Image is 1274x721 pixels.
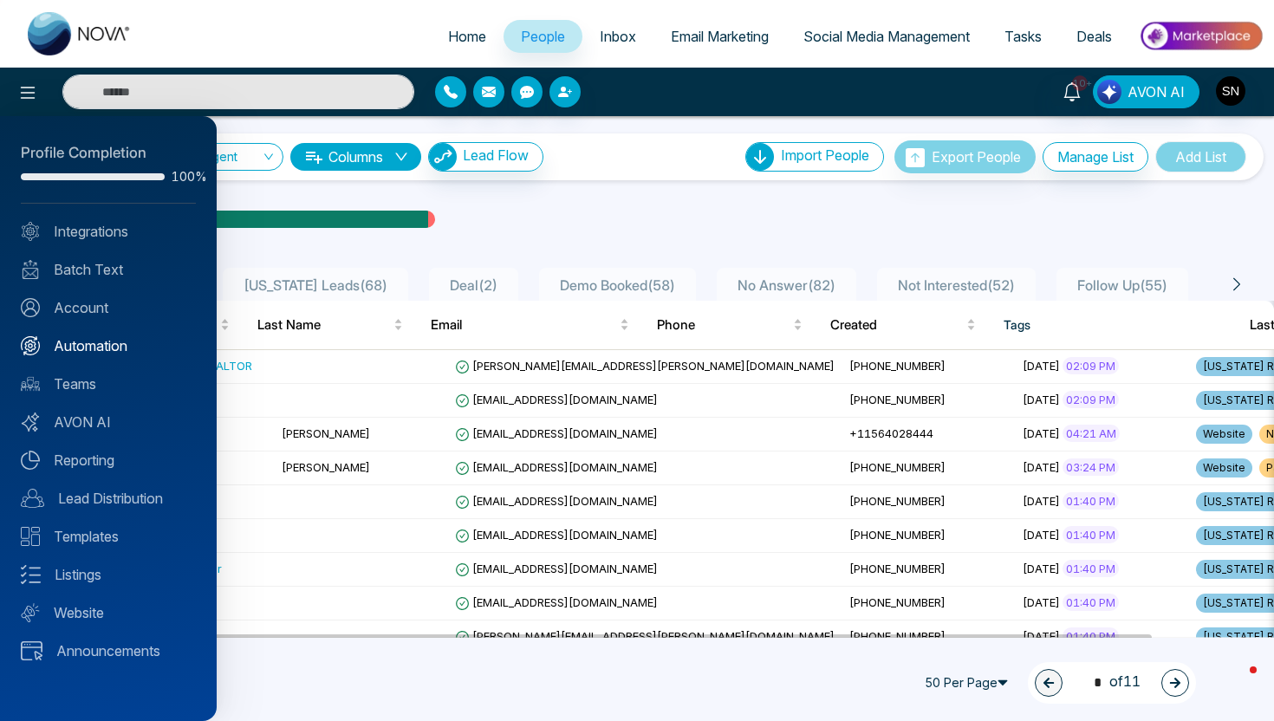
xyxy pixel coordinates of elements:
[21,603,40,622] img: Website.svg
[21,489,44,508] img: Lead-dist.svg
[21,297,196,318] a: Account
[1215,662,1257,704] iframe: Intercom live chat
[21,488,196,509] a: Lead Distribution
[21,298,40,317] img: Account.svg
[21,565,41,584] img: Listings.svg
[21,640,196,661] a: Announcements
[21,412,196,432] a: AVON AI
[21,259,196,280] a: Batch Text
[21,221,196,242] a: Integrations
[21,142,196,165] div: Profile Completion
[21,412,40,432] img: Avon-AI.svg
[21,564,196,585] a: Listings
[21,526,196,547] a: Templates
[21,335,196,356] a: Automation
[21,373,196,394] a: Teams
[21,374,40,393] img: team.svg
[21,260,40,279] img: batch_text_white.png
[21,641,42,660] img: announcements.svg
[21,222,40,241] img: Integrated.svg
[21,451,40,470] img: Reporting.svg
[21,527,40,546] img: Templates.svg
[21,336,40,355] img: Automation.svg
[172,171,196,183] span: 100%
[21,602,196,623] a: Website
[21,450,196,471] a: Reporting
